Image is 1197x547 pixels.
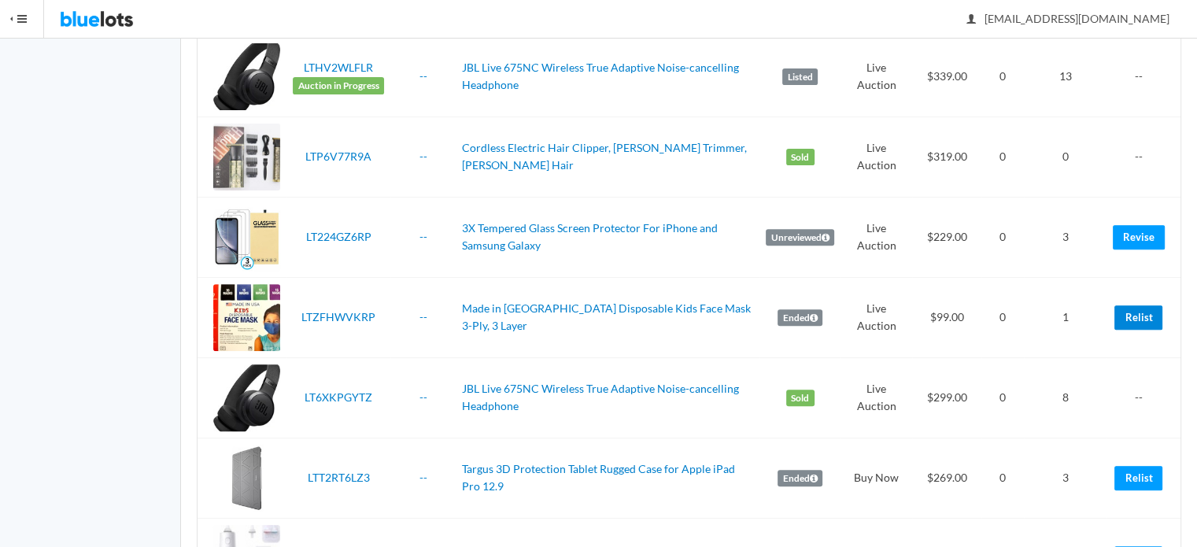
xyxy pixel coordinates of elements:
[1024,438,1106,518] td: 3
[840,36,912,116] td: Live Auction
[419,69,427,83] a: --
[1113,225,1165,249] a: Revise
[912,116,981,197] td: $319.00
[304,61,373,74] a: LTHV2WLFLR
[840,357,912,438] td: Live Auction
[462,141,747,172] a: Cordless Electric Hair Clipper, [PERSON_NAME] Trimmer, [PERSON_NAME] Hair
[912,36,981,116] td: $339.00
[307,471,369,484] a: LTT2RT6LZ3
[1024,116,1106,197] td: 0
[840,116,912,197] td: Live Auction
[305,390,372,404] a: LT6XKPGYTZ
[967,12,1169,25] span: [EMAIL_ADDRESS][DOMAIN_NAME]
[419,150,427,163] a: --
[419,230,427,243] a: --
[778,470,822,487] label: Ended
[305,230,371,243] a: LT224GZ6RP
[912,277,981,357] td: $99.00
[419,390,427,404] a: --
[912,357,981,438] td: $299.00
[778,309,822,327] label: Ended
[462,382,739,413] a: JBL Live 675NC Wireless True Adaptive Noise-cancelling Headphone
[419,471,427,484] a: --
[981,277,1024,357] td: 0
[419,310,427,323] a: --
[766,229,834,246] label: Unreviewed
[1024,197,1106,277] td: 3
[786,149,815,166] label: Sold
[840,277,912,357] td: Live Auction
[1106,116,1180,197] td: --
[1114,466,1162,490] a: Relist
[981,197,1024,277] td: 0
[981,357,1024,438] td: 0
[293,77,384,94] span: Auction in Progress
[1114,305,1162,330] a: Relist
[301,310,375,323] a: LTZFHWVKRP
[840,438,912,518] td: Buy Now
[786,390,815,407] label: Sold
[1106,357,1180,438] td: --
[1024,357,1106,438] td: 8
[981,438,1024,518] td: 0
[981,116,1024,197] td: 0
[963,13,979,28] ion-icon: person
[912,197,981,277] td: $229.00
[981,36,1024,116] td: 0
[462,221,718,253] a: 3X Tempered Glass Screen Protector For iPhone and Samsung Galaxy
[462,61,739,92] a: JBL Live 675NC Wireless True Adaptive Noise-cancelling Headphone
[912,438,981,518] td: $269.00
[1024,36,1106,116] td: 13
[782,68,818,86] label: Listed
[1106,36,1180,116] td: --
[1024,277,1106,357] td: 1
[462,301,751,333] a: Made in [GEOGRAPHIC_DATA] Disposable Kids Face Mask 3-Ply, 3 Layer
[462,462,735,493] a: Targus 3D Protection Tablet Rugged Case for Apple iPad Pro 12.9
[305,150,371,163] a: LTP6V77R9A
[840,197,912,277] td: Live Auction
